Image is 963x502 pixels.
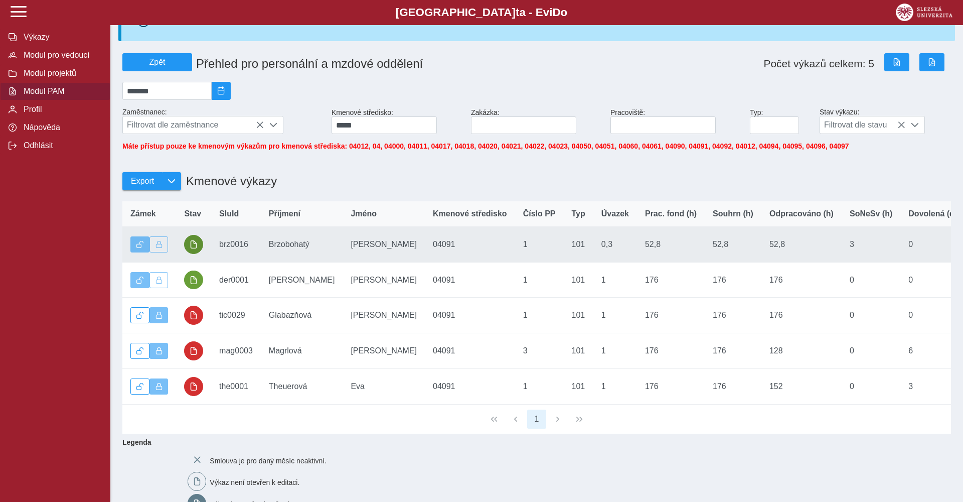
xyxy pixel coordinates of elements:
td: 1 [593,333,637,369]
td: Magrlová [261,333,343,369]
button: Export do PDF [919,53,944,71]
td: 176 [705,262,761,298]
td: [PERSON_NAME] [343,298,425,333]
span: Příjmení [269,209,300,218]
button: Uzamknout lze pouze výkaz, který je podepsán a schválen. [149,272,169,288]
td: der0001 [211,262,261,298]
td: 176 [637,262,705,298]
td: 0 [842,368,900,404]
div: Pracoviště: [606,104,746,138]
span: Zámek [130,209,156,218]
img: logo_web_su.png [896,4,952,21]
td: 3 [515,333,564,369]
td: 101 [564,262,593,298]
div: Stav výkazu: [816,104,955,138]
td: mag0003 [211,333,261,369]
button: Uzamknout lze pouze výkaz, který je podepsán a schválen. [149,236,169,253]
button: Odemknout výkaz. [130,307,149,323]
td: 0 [842,333,900,369]
button: Export do Excelu [884,53,909,71]
span: Zpět [127,58,188,67]
td: 04091 [425,333,515,369]
button: 2025/09 [212,82,231,100]
span: Počet výkazů celkem: 5 [763,58,874,70]
td: 1 [515,227,564,263]
td: 52,8 [761,227,842,263]
button: Výkaz je odemčen. [130,236,149,253]
td: 1 [515,368,564,404]
td: 52,8 [637,227,705,263]
span: o [561,6,568,19]
span: Jméno [351,209,377,218]
td: 101 [564,227,593,263]
span: SoNeSv (h) [850,209,892,218]
td: 128 [761,333,842,369]
td: 176 [761,298,842,333]
td: 101 [564,333,593,369]
span: D [552,6,560,19]
td: 176 [761,262,842,298]
button: podepsáno [184,271,203,290]
button: uzamčeno [184,306,203,325]
div: Typ: [746,104,816,138]
td: brz0016 [211,227,261,263]
td: 04091 [425,227,515,263]
button: Odemknout výkaz. [130,343,149,359]
td: [PERSON_NAME] [261,262,343,298]
button: Výkaz uzamčen. [149,379,169,395]
td: 176 [705,368,761,404]
td: 3 [842,227,900,263]
span: Export [131,177,154,186]
td: 1 [515,298,564,333]
button: Zpět [122,53,192,71]
td: Theuerová [261,368,343,404]
td: 176 [637,368,705,404]
span: Profil [21,105,102,114]
td: 152 [761,368,842,404]
button: Odemknout výkaz. [130,379,149,395]
td: 101 [564,298,593,333]
td: 176 [637,298,705,333]
button: Výkaz uzamčen. [149,343,169,359]
td: Brzobohatý [261,227,343,263]
td: 1 [515,262,564,298]
td: 176 [705,298,761,333]
td: Glabazňová [261,298,343,333]
td: 1 [593,368,637,404]
td: 0 [842,298,900,333]
td: [PERSON_NAME] [343,227,425,263]
span: Smlouva je pro daný měsíc neaktivní. [210,456,327,464]
span: Kmenové středisko [433,209,507,218]
span: Máte přístup pouze ke kmenovým výkazům pro kmenová střediska: 04012, 04, 04000, 04011, 04017, 040... [122,142,849,150]
h1: Kmenové výkazy [181,169,277,193]
b: Legenda [118,434,947,450]
span: Prac. fond (h) [645,209,697,218]
td: [PERSON_NAME] [343,333,425,369]
button: Výkaz je odemčen. [130,272,149,288]
td: 0,3 [593,227,637,263]
td: 04091 [425,262,515,298]
span: Filtrovat dle stavu [820,116,905,134]
button: 1 [527,410,546,429]
td: 101 [564,368,593,404]
td: 1 [593,298,637,333]
b: [GEOGRAPHIC_DATA] a - Evi [30,6,933,19]
td: 176 [705,333,761,369]
span: Typ [572,209,585,218]
span: Dovolená (d) [908,209,957,218]
span: Modul pro vedoucí [21,51,102,60]
td: tic0029 [211,298,261,333]
div: Zakázka: [467,104,606,138]
span: Výkaz není otevřen k editaci. [210,478,299,486]
span: Modul projektů [21,69,102,78]
button: podepsáno [184,235,203,254]
span: Stav [184,209,201,218]
td: Eva [343,368,425,404]
span: Odhlásit [21,141,102,150]
td: 04091 [425,368,515,404]
button: uzamčeno [184,377,203,396]
span: Filtrovat dle zaměstnance [123,116,264,134]
span: t [516,6,519,19]
button: Export [122,172,162,190]
td: 0 [842,262,900,298]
